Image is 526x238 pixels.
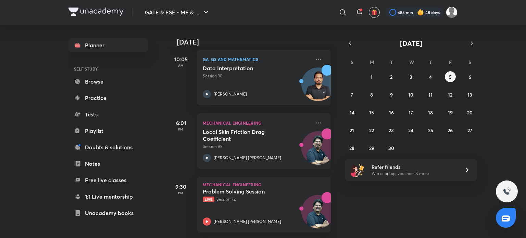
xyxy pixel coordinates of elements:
p: [PERSON_NAME] [PERSON_NAME] [214,155,281,161]
abbr: September 1, 2025 [371,74,373,80]
p: Session 65 [203,143,310,150]
abbr: Wednesday [409,59,414,65]
abbr: September 29, 2025 [369,145,374,151]
button: September 10, 2025 [405,89,416,100]
p: Mechanical Engineering [203,119,310,127]
button: September 24, 2025 [405,125,416,136]
p: GA, GS and Mathematics [203,55,310,63]
a: Playlist [68,124,148,138]
img: Avatar [302,71,335,104]
abbr: Friday [449,59,452,65]
abbr: September 5, 2025 [449,74,452,80]
button: September 25, 2025 [425,125,436,136]
img: Company Logo [68,8,124,16]
abbr: September 22, 2025 [369,127,374,134]
button: September 13, 2025 [464,89,475,100]
p: [PERSON_NAME] [PERSON_NAME] [214,218,281,225]
button: September 2, 2025 [386,71,397,82]
h4: [DATE] [177,38,338,46]
p: Win a laptop, vouchers & more [372,171,456,177]
abbr: September 16, 2025 [389,109,394,116]
abbr: September 3, 2025 [410,74,412,80]
button: September 6, 2025 [464,71,475,82]
button: September 27, 2025 [464,125,475,136]
button: September 8, 2025 [366,89,377,100]
h6: Refer friends [372,163,456,171]
button: September 26, 2025 [445,125,456,136]
button: September 15, 2025 [366,107,377,118]
abbr: September 28, 2025 [349,145,354,151]
button: September 23, 2025 [386,125,397,136]
h5: Problem Solving Session [203,188,288,195]
h5: Local Skin Friction Drag Coefficient [203,128,288,142]
a: Practice [68,91,148,105]
img: streak [417,9,424,16]
abbr: Monday [370,59,374,65]
abbr: Saturday [468,59,471,65]
p: PM [167,191,195,195]
button: September 5, 2025 [445,71,456,82]
button: September 30, 2025 [386,142,397,153]
button: September 18, 2025 [425,107,436,118]
button: September 12, 2025 [445,89,456,100]
a: Unacademy books [68,206,148,220]
abbr: Thursday [429,59,432,65]
abbr: September 19, 2025 [448,109,453,116]
button: September 14, 2025 [347,107,358,118]
h5: 6:01 [167,119,195,127]
a: 1:1 Live mentorship [68,190,148,203]
p: [PERSON_NAME] [214,91,247,97]
abbr: September 11, 2025 [428,91,433,98]
h6: SELF STUDY [68,63,148,75]
button: September 4, 2025 [425,71,436,82]
img: Abhay Raj [446,7,458,18]
img: avatar [371,9,377,15]
img: Avatar [302,135,335,168]
abbr: September 26, 2025 [448,127,453,134]
abbr: September 17, 2025 [409,109,413,116]
h5: Data Interpretation [203,65,288,72]
img: ttu [503,187,511,196]
span: Live [203,197,214,202]
img: Avatar [302,199,335,231]
a: Tests [68,108,148,121]
abbr: September 23, 2025 [389,127,394,134]
abbr: September 7, 2025 [351,91,353,98]
button: GATE & ESE - ME & ... [141,5,214,19]
button: September 28, 2025 [347,142,358,153]
abbr: September 25, 2025 [428,127,433,134]
a: Free live classes [68,173,148,187]
button: September 7, 2025 [347,89,358,100]
a: Planner [68,38,148,52]
button: September 19, 2025 [445,107,456,118]
abbr: Sunday [351,59,353,65]
a: Browse [68,75,148,88]
button: September 3, 2025 [405,71,416,82]
abbr: September 27, 2025 [467,127,472,134]
button: September 1, 2025 [366,71,377,82]
abbr: September 12, 2025 [448,91,452,98]
abbr: September 14, 2025 [350,109,354,116]
a: Notes [68,157,148,171]
abbr: September 20, 2025 [467,109,473,116]
abbr: September 4, 2025 [429,74,432,80]
a: Company Logo [68,8,124,17]
abbr: September 13, 2025 [467,91,472,98]
abbr: September 21, 2025 [350,127,354,134]
abbr: September 18, 2025 [428,109,433,116]
button: September 29, 2025 [366,142,377,153]
abbr: September 8, 2025 [370,91,373,98]
p: Mechanical Engineering [203,183,325,187]
p: AM [167,63,195,67]
button: September 20, 2025 [464,107,475,118]
abbr: September 15, 2025 [369,109,374,116]
button: September 11, 2025 [425,89,436,100]
button: September 17, 2025 [405,107,416,118]
h5: 10:05 [167,55,195,63]
abbr: September 6, 2025 [468,74,471,80]
p: Session 72 [203,196,310,202]
span: [DATE] [400,39,422,48]
abbr: September 24, 2025 [408,127,413,134]
a: Doubts & solutions [68,140,148,154]
p: Session 30 [203,73,310,79]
